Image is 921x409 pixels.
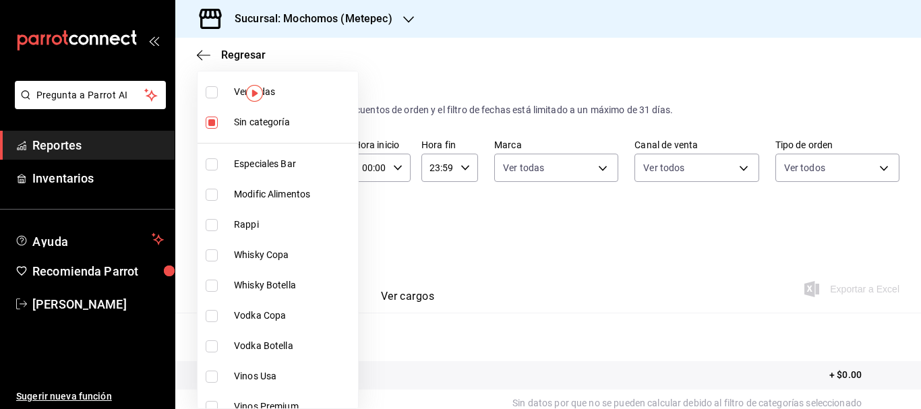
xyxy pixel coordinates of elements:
[234,339,353,353] span: Vodka Botella
[234,369,353,383] span: Vinos Usa
[234,309,353,323] span: Vodka Copa
[234,157,353,171] span: Especiales Bar
[234,278,353,292] span: Whisky Botella
[234,85,353,99] span: Ver todas
[234,248,353,262] span: Whisky Copa
[246,85,263,102] img: Tooltip marker
[234,187,353,201] span: Modific Alimentos
[234,115,353,129] span: Sin categoría
[234,218,353,232] span: Rappi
